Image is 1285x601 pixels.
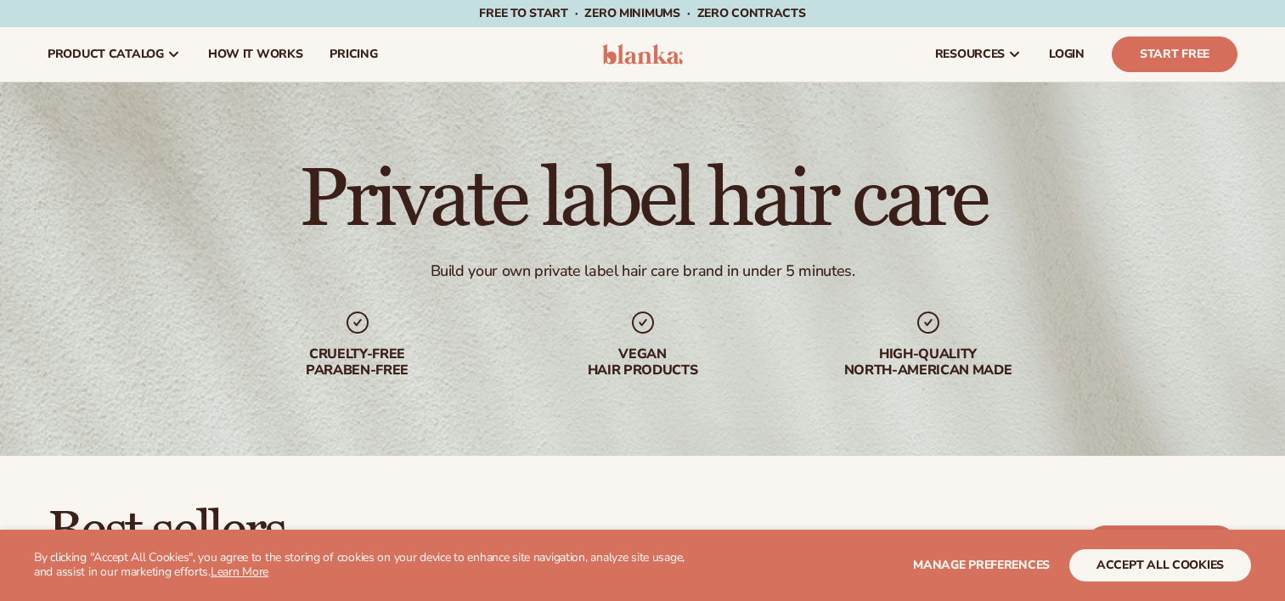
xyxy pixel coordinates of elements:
a: Learn More [211,564,268,580]
a: product catalog [34,27,194,81]
img: logo [602,44,683,65]
div: High-quality North-american made [820,346,1037,379]
button: accept all cookies [1069,549,1251,581]
div: Build your own private label hair care brand in under 5 minutes. [431,261,855,281]
a: Start Free [1112,37,1237,72]
h1: Private label hair care [299,160,987,241]
a: pricing [316,27,391,81]
span: Free to start · ZERO minimums · ZERO contracts [479,5,805,21]
p: By clicking "Accept All Cookies", you agree to the storing of cookies on your device to enhance s... [34,551,697,580]
a: resources [921,27,1035,81]
span: Manage preferences [913,557,1050,573]
span: pricing [330,48,377,61]
a: How It Works [194,27,317,81]
span: LOGIN [1049,48,1085,61]
span: How It Works [208,48,303,61]
a: Start free [1085,525,1237,566]
a: LOGIN [1035,27,1098,81]
div: Vegan hair products [534,346,752,379]
span: resources [935,48,1005,61]
h2: Best sellers [48,503,609,560]
div: cruelty-free paraben-free [249,346,466,379]
button: Manage preferences [913,549,1050,581]
span: product catalog [48,48,164,61]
